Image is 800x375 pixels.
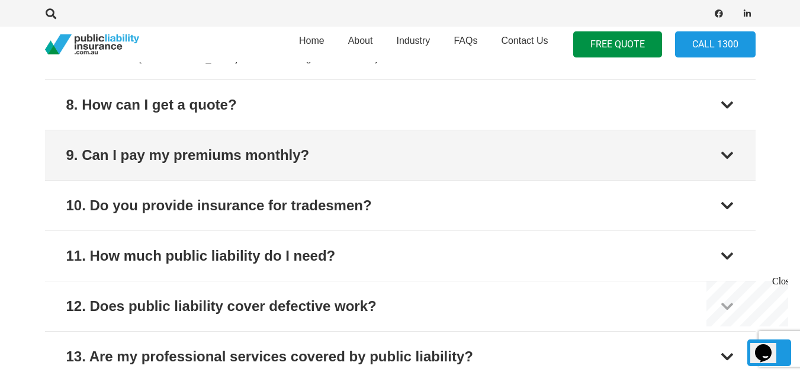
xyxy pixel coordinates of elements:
div: 13. Are my professional services covered by public liability? [66,346,473,367]
a: FREE QUOTE [573,31,662,58]
a: Industry [384,23,442,66]
a: Contact Us [489,23,560,66]
span: Industry [396,36,430,46]
button: 12. Does public liability cover defective work? [45,281,756,331]
span: About [348,36,373,46]
a: Home [287,23,336,66]
div: 12. Does public liability cover defective work? [66,296,377,317]
div: 8. How can I get a quote? [66,94,237,116]
span: FAQs [454,36,477,46]
a: Back to top [747,339,791,366]
a: FAQs [442,23,489,66]
a: Search [40,8,63,19]
a: Facebook [711,5,727,22]
button: 10. Do you provide insurance for tradesmen? [45,181,756,230]
div: 10. Do you provide insurance for tradesmen? [66,195,372,216]
div: Chat live with an agent now!Close [5,5,82,86]
iframe: chat widget [702,276,788,326]
button: 8. How can I get a quote? [45,80,756,130]
button: 11. How much public liability do I need? [45,231,756,281]
a: Call 1300 [675,31,756,58]
button: 9. Can I pay my premiums monthly? [45,130,756,180]
a: pli_logotransparent [45,34,139,55]
div: 11. How much public liability do I need? [66,245,336,267]
span: Contact Us [501,36,548,46]
div: 9. Can I pay my premiums monthly? [66,145,310,166]
iframe: chat widget [750,328,788,363]
a: About [336,23,385,66]
a: LinkedIn [739,5,756,22]
span: Home [299,36,325,46]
